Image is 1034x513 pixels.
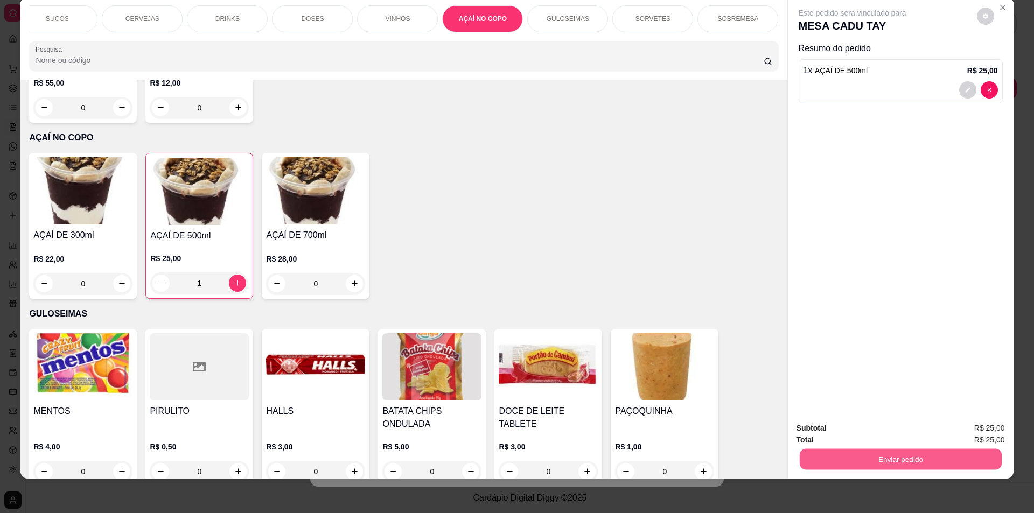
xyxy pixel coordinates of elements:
[462,463,479,480] button: increase-product-quantity
[346,463,363,480] button: increase-product-quantity
[229,463,247,480] button: increase-product-quantity
[33,229,132,242] h4: AÇAÍ DE 300ml
[150,229,248,242] h4: AÇAÍ DE 500ml
[152,463,169,480] button: decrease-product-quantity
[33,254,132,264] p: R$ 22,00
[981,81,998,99] button: decrease-product-quantity
[615,441,714,452] p: R$ 1,00
[967,65,998,76] p: R$ 25,00
[799,8,906,18] p: Este pedido será vinculado para
[459,15,507,23] p: AÇAÍ NO COPO
[266,229,365,242] h4: AÇAÍ DE 700ml
[33,157,132,224] img: product-image
[382,405,481,431] h4: BATATA CHIPS ONDULADA
[797,424,827,432] strong: Subtotal
[547,15,589,23] p: GULOSEIMAS
[499,333,598,400] img: product-image
[150,441,249,452] p: R$ 0,50
[33,333,132,400] img: product-image
[382,333,481,400] img: product-image
[266,254,365,264] p: R$ 28,00
[152,99,169,116] button: decrease-product-quantity
[382,441,481,452] p: R$ 5,00
[499,441,598,452] p: R$ 3,00
[797,435,814,444] strong: Total
[33,405,132,418] h4: MENTOS
[301,15,324,23] p: DOSES
[974,434,1005,446] span: R$ 25,00
[578,463,596,480] button: increase-product-quantity
[46,15,69,23] p: SUCOS
[266,157,365,224] img: product-image
[266,405,365,418] h4: HALLS
[29,131,778,144] p: AÇAÍ NO COPO
[385,15,410,23] p: VINHOS
[29,307,778,320] p: GULOSEIMAS
[799,449,1001,470] button: Enviar pedido
[717,15,758,23] p: SOBREMESA
[36,463,53,480] button: decrease-product-quantity
[804,64,868,77] p: 1 x
[36,99,53,116] button: decrease-product-quantity
[150,158,248,225] img: product-image
[113,463,130,480] button: increase-product-quantity
[499,405,598,431] h4: DOCE DE LEITE TABLETE
[799,18,906,33] p: MESA CADU TAY
[977,8,994,25] button: decrease-product-quantity
[974,422,1005,434] span: R$ 25,00
[635,15,670,23] p: SORVETES
[615,405,714,418] h4: PAÇOQUINHA
[215,15,240,23] p: DRINKS
[229,99,247,116] button: increase-product-quantity
[695,463,712,480] button: increase-product-quantity
[33,78,132,88] p: R$ 55,00
[150,253,248,264] p: R$ 25,00
[501,463,518,480] button: decrease-product-quantity
[125,15,159,23] p: CERVEJAS
[959,81,976,99] button: decrease-product-quantity
[150,78,249,88] p: R$ 12,00
[33,441,132,452] p: R$ 4,00
[815,66,868,75] span: AÇAÍ DE 500ml
[266,333,365,400] img: product-image
[266,441,365,452] p: R$ 3,00
[615,333,714,400] img: product-image
[385,463,402,480] button: decrease-product-quantity
[150,405,249,418] h4: PIRULITO
[36,55,763,66] input: Pesquisa
[268,463,285,480] button: decrease-product-quantity
[113,99,130,116] button: increase-product-quantity
[617,463,634,480] button: decrease-product-quantity
[36,45,66,54] label: Pesquisa
[799,42,1003,55] p: Resumo do pedido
